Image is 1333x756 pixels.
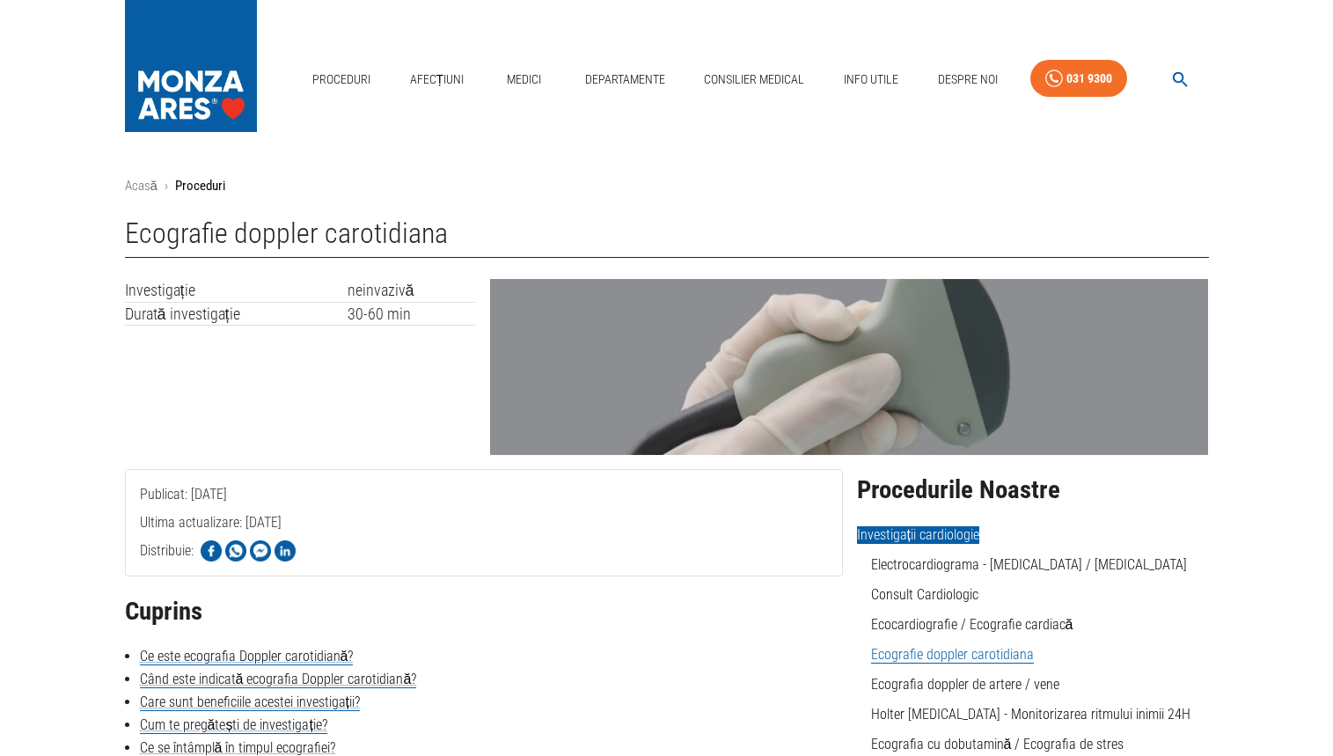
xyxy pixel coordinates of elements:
[348,302,477,326] td: 30-60 min
[165,176,168,196] li: ›
[125,598,843,626] h2: Cuprins
[125,302,348,326] td: Durată investigație
[140,716,327,734] a: Cum te pregătești de investigație?
[275,540,296,561] img: Share on LinkedIn
[837,62,905,98] a: Info Utile
[871,736,1124,752] a: Ecografia cu dobutamină / Ecografia de stres
[201,540,222,561] img: Share on Facebook
[305,62,377,98] a: Proceduri
[871,556,1187,573] a: Electrocardiograma - [MEDICAL_DATA] / [MEDICAL_DATA]
[871,586,978,603] a: Consult Cardiologic
[871,616,1073,633] a: Ecocardiografie / Ecografie cardiacă
[697,62,811,98] a: Consilier Medical
[125,279,348,302] td: Investigație
[1030,60,1127,98] a: 031 9300
[871,676,1059,693] a: Ecografia doppler de artere / vene
[140,648,354,665] a: Ce este ecografia Doppler carotidiană?
[140,514,282,601] span: Ultima actualizare: [DATE]
[140,486,227,573] span: Publicat: [DATE]
[403,62,472,98] a: Afecțiuni
[496,62,553,98] a: Medici
[140,671,417,688] a: Când este indicată ecografia Doppler carotidiană?
[931,62,1005,98] a: Despre Noi
[175,176,225,196] p: Proceduri
[857,526,979,544] span: Investigații cardiologie
[857,476,1209,504] h2: Procedurile Noastre
[1066,68,1112,90] div: 031 9300
[578,62,672,98] a: Departamente
[140,694,360,711] a: Care sunt beneficiile acestei investigații?
[125,217,1209,258] h1: Ecografie doppler carotidiana
[348,279,477,302] td: neinvazivă
[125,176,1209,196] nav: breadcrumb
[125,178,157,194] a: Acasă
[140,540,194,561] p: Distribuie:
[225,540,246,561] img: Share on WhatsApp
[871,706,1190,723] a: Holter [MEDICAL_DATA] - Monitorizarea ritmului inimii 24H
[871,646,1034,664] a: Ecografie doppler carotidiana
[490,279,1208,455] img: Ecografia doppler carotide - Ecografia carotida | MONZA ARES
[250,540,271,561] img: Share on Facebook Messenger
